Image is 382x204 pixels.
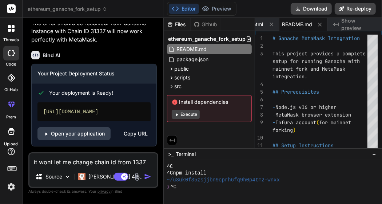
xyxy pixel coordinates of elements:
span: Show preview [341,17,376,32]
span: README.md [282,21,313,28]
div: 7 [255,103,263,111]
span: # Ganache MetaMask Integration [272,35,360,42]
div: 2 [255,42,263,50]
label: GitHub [4,87,18,93]
a: Open your application [37,127,111,140]
span: MetaMask browser extension [275,111,351,118]
button: Editor [169,4,199,14]
span: - [272,119,275,126]
span: ## Setup Instructions [272,142,334,149]
span: ethereum_ganache_fork_setup [28,5,107,13]
img: attachment [133,173,141,181]
p: [PERSON_NAME] 4 S.. [88,173,143,180]
p: Always double-check its answers. Your in Bind [28,188,158,195]
span: ethereum_ganache_fork_setup [168,35,246,43]
span: >_ [168,150,174,158]
span: setup for running Ganache with [272,58,360,64]
span: for mainnet [319,119,351,126]
div: Github [191,21,221,28]
div: 1 [255,35,263,42]
p: Source [45,173,62,180]
label: prem [6,114,16,120]
button: Re-deploy [335,3,376,15]
span: privacy [98,189,111,193]
span: integration. [272,73,307,80]
span: Node.js v16 or higher [275,104,337,110]
span: ^C [167,163,173,170]
img: icon [144,173,151,180]
span: scripts [175,74,191,81]
span: ( [316,119,319,126]
div: 3 [255,50,263,58]
p: The error should be resolved! Your Ganache instance with Chain ID 31337 will now work perfectly w... [31,19,157,44]
span: mainnet fork and MetaMask [272,66,345,72]
span: ~/u3uk0f35zsjjbn9cprh6fq9h0p4tm2-wnxx [167,177,280,184]
span: ## Prerequisites [272,89,319,95]
h6: Bind AI [43,52,60,59]
span: forking [272,127,293,133]
label: code [6,61,16,67]
div: 6 [255,96,263,103]
div: 4 [255,81,263,88]
div: Copy URL [124,127,148,140]
textarea: it wont let me change chain id from 1337 [29,153,157,166]
span: README.md [176,45,208,54]
button: − [371,148,378,160]
span: ❯ [167,184,171,191]
span: ) [293,127,296,133]
button: Download [291,3,332,15]
span: Terminal [176,150,196,158]
span: Your deployment is Ready! [49,89,113,97]
div: 10 [255,134,263,142]
button: Preview [199,4,235,14]
span: src [175,83,182,90]
label: Upload [4,141,18,147]
span: Install dependencies [172,98,247,106]
span: public [175,65,189,72]
h3: Your Project Deployment Status [37,70,151,77]
div: 11 [255,142,263,149]
div: 8 [255,111,263,119]
span: This project provides a complete [272,50,366,57]
span: package.json [176,55,210,64]
label: threads [3,37,19,43]
span: ^Cnpm install [167,170,207,177]
span: ^C [170,184,176,191]
img: settings [5,181,17,193]
div: 5 [255,88,263,96]
img: Claude 4 Sonnet [78,173,85,180]
span: - [272,104,275,110]
span: − [372,150,376,158]
div: Files [164,21,191,28]
img: Pick Models [64,174,71,180]
span: - [272,111,275,118]
span: Infura account [275,119,316,126]
button: Execute [172,110,200,119]
div: [URL][DOMAIN_NAME] [37,102,151,121]
div: 9 [255,119,263,126]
